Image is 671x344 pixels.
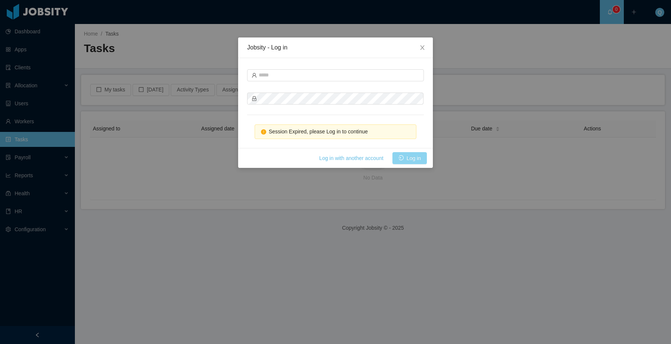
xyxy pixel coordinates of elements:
button: Close [412,37,433,58]
div: Jobsity - Log in [247,43,424,52]
i: icon: exclamation-circle [261,129,266,135]
span: Session Expired, please Log in to continue [269,129,368,135]
button: icon: loginLog in [392,152,427,164]
i: icon: close [419,45,425,51]
i: icon: user [252,73,257,78]
i: icon: lock [252,96,257,101]
button: Log in with another account [313,152,389,164]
